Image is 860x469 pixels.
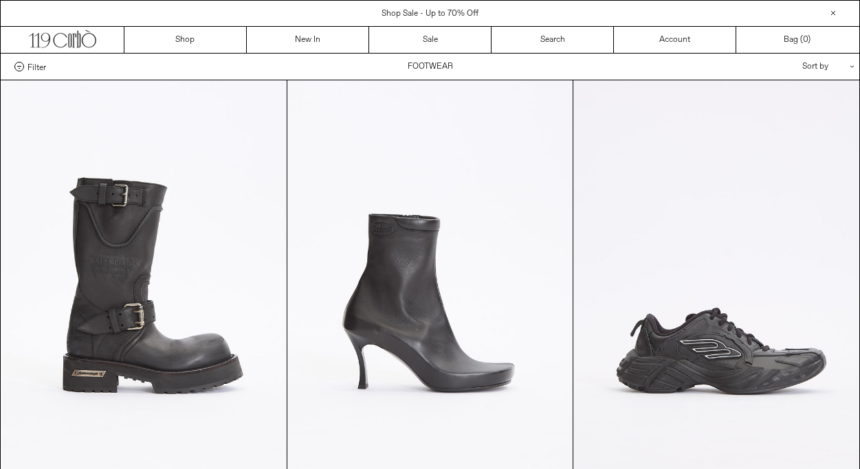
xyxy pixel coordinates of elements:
[614,27,736,53] a: Account
[27,62,46,71] span: Filter
[492,27,614,53] a: Search
[803,34,808,45] span: 0
[369,27,492,53] a: Sale
[736,27,859,53] a: Bag ()
[124,27,247,53] a: Shop
[382,8,478,19] a: Shop Sale - Up to 70% Off
[722,54,846,80] div: Sort by
[247,27,369,53] a: New In
[803,34,811,46] span: )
